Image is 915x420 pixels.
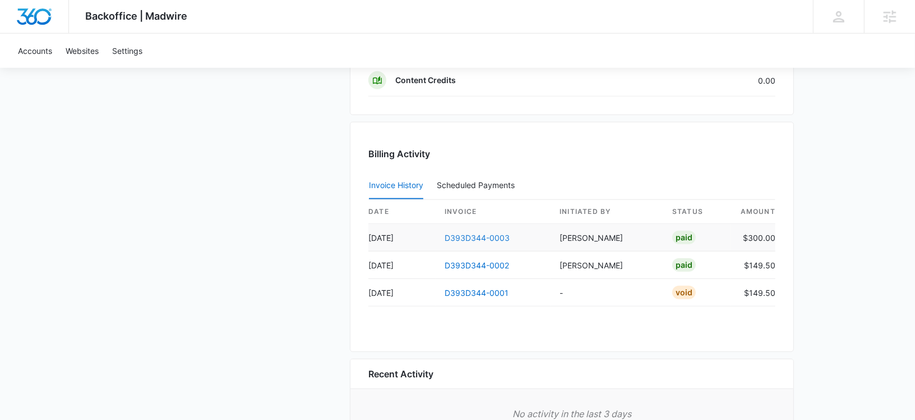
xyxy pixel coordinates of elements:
div: Scheduled Payments [437,181,519,189]
a: Accounts [11,34,59,68]
a: D393D344-0001 [445,288,509,298]
th: date [368,200,436,224]
h6: Recent Activity [368,367,433,381]
td: $149.50 [731,279,775,307]
p: Content Credits [395,75,456,86]
div: Paid [672,258,696,272]
a: D393D344-0003 [445,233,510,243]
th: amount [731,200,775,224]
a: D393D344-0002 [445,261,509,270]
td: $149.50 [731,252,775,279]
th: invoice [436,200,551,224]
td: [DATE] [368,279,436,307]
td: [DATE] [368,252,436,279]
h3: Billing Activity [368,147,775,161]
a: Websites [59,34,105,68]
button: Invoice History [369,172,423,199]
td: [DATE] [368,224,436,252]
td: - [551,279,663,307]
span: Backoffice | Madwire [86,10,188,22]
td: 0.00 [657,65,775,97]
td: [PERSON_NAME] [551,224,663,252]
td: $300.00 [731,224,775,252]
th: status [663,200,731,224]
a: Settings [105,34,149,68]
div: Void [672,286,696,299]
div: Paid [672,231,696,244]
th: Initiated By [551,200,663,224]
td: [PERSON_NAME] [551,252,663,279]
